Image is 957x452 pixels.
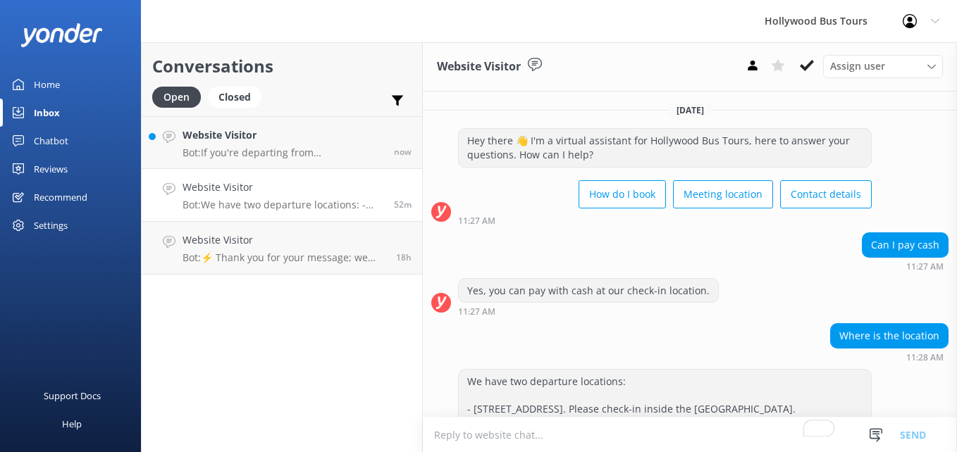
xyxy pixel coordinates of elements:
[394,146,412,158] span: 12:20pm 18-Aug-2025 (UTC -07:00) America/Tijuana
[906,353,944,362] strong: 11:28 AM
[579,180,666,208] button: How do I book
[458,306,719,316] div: 11:27am 18-Aug-2025 (UTC -07:00) America/Tijuana
[142,222,422,275] a: Website VisitorBot:⚡ Thank you for your message; we are connecting you to a team member who will ...
[183,199,383,211] p: Bot: We have two departure locations: - [STREET_ADDRESS]. Please check-in inside the [GEOGRAPHIC_...
[394,199,412,211] span: 11:28am 18-Aug-2025 (UTC -07:00) America/Tijuana
[21,23,102,46] img: yonder-white-logo.png
[830,352,949,362] div: 11:28am 18-Aug-2025 (UTC -07:00) America/Tijuana
[34,183,87,211] div: Recommend
[62,410,82,438] div: Help
[862,261,949,271] div: 11:27am 18-Aug-2025 (UTC -07:00) America/Tijuana
[34,155,68,183] div: Reviews
[152,87,201,108] div: Open
[831,324,948,348] div: Where is the location
[142,116,422,169] a: Website VisitorBot:If you're departing from [GEOGRAPHIC_DATA], you can park at [STREET_ADDRESS]. ...
[34,127,68,155] div: Chatbot
[183,127,383,143] h4: Website Visitor
[142,169,422,222] a: Website VisitorBot:We have two departure locations: - [STREET_ADDRESS]. Please check-in inside th...
[396,251,412,263] span: 06:11pm 17-Aug-2025 (UTC -07:00) America/Tijuana
[458,215,872,225] div: 11:27am 18-Aug-2025 (UTC -07:00) America/Tijuana
[34,99,60,127] div: Inbox
[34,70,60,99] div: Home
[906,263,944,271] strong: 11:27 AM
[208,89,268,104] a: Closed
[183,251,385,264] p: Bot: ⚡ Thank you for your message; we are connecting you to a team member who will be with you sh...
[668,104,712,116] span: [DATE]
[152,53,412,80] h2: Conversations
[863,233,948,257] div: Can I pay cash
[673,180,773,208] button: Meeting location
[183,146,383,159] p: Bot: If you're departing from [GEOGRAPHIC_DATA], you can park at [STREET_ADDRESS]. For [GEOGRAPHI...
[437,58,521,76] h3: Website Visitor
[823,55,943,77] div: Assign User
[830,58,885,74] span: Assign user
[458,217,495,225] strong: 11:27 AM
[208,87,261,108] div: Closed
[459,279,718,303] div: Yes, you can pay with cash at our check-in location.
[152,89,208,104] a: Open
[44,382,101,410] div: Support Docs
[183,232,385,248] h4: Website Visitor
[459,129,871,166] div: Hey there 👋 I'm a virtual assistant for Hollywood Bus Tours, here to answer your questions. How c...
[183,180,383,195] h4: Website Visitor
[458,308,495,316] strong: 11:27 AM
[34,211,68,239] div: Settings
[780,180,872,208] button: Contact details
[423,418,957,452] textarea: To enrich screen reader interactions, please activate Accessibility in Grammarly extension settings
